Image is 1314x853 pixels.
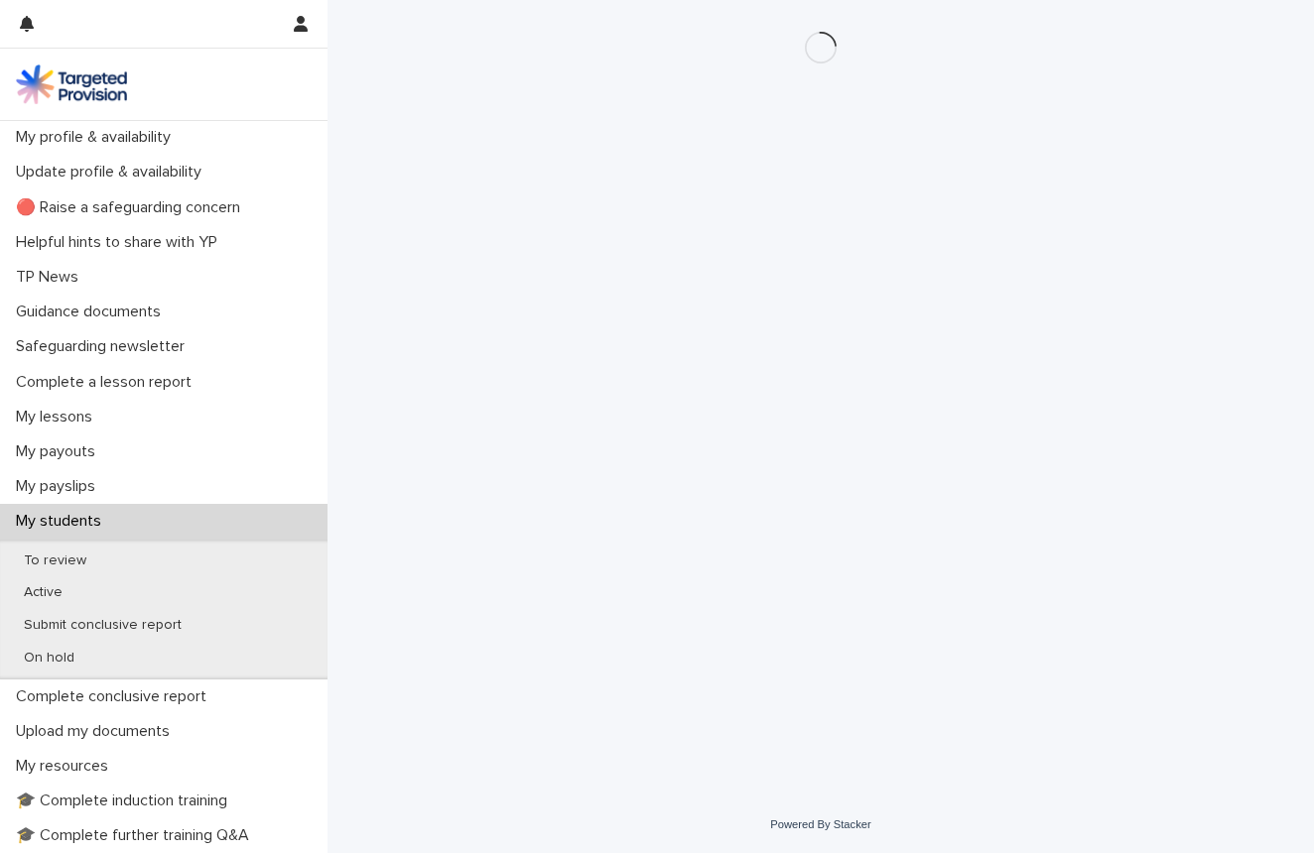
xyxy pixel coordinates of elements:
[16,64,127,104] img: M5nRWzHhSzIhMunXDL62
[8,337,200,356] p: Safeguarding newsletter
[8,303,177,321] p: Guidance documents
[8,552,102,569] p: To review
[8,757,124,776] p: My resources
[8,687,222,706] p: Complete conclusive report
[8,512,117,531] p: My students
[8,617,197,634] p: Submit conclusive report
[8,477,111,496] p: My payslips
[8,233,233,252] p: Helpful hints to share with YP
[8,373,207,392] p: Complete a lesson report
[770,818,870,830] a: Powered By Stacker
[8,442,111,461] p: My payouts
[8,722,186,741] p: Upload my documents
[8,584,78,601] p: Active
[8,198,256,217] p: 🔴 Raise a safeguarding concern
[8,650,90,667] p: On hold
[8,163,217,182] p: Update profile & availability
[8,268,94,287] p: TP News
[8,408,108,426] p: My lessons
[8,826,265,845] p: 🎓 Complete further training Q&A
[8,792,243,810] p: 🎓 Complete induction training
[8,128,187,147] p: My profile & availability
